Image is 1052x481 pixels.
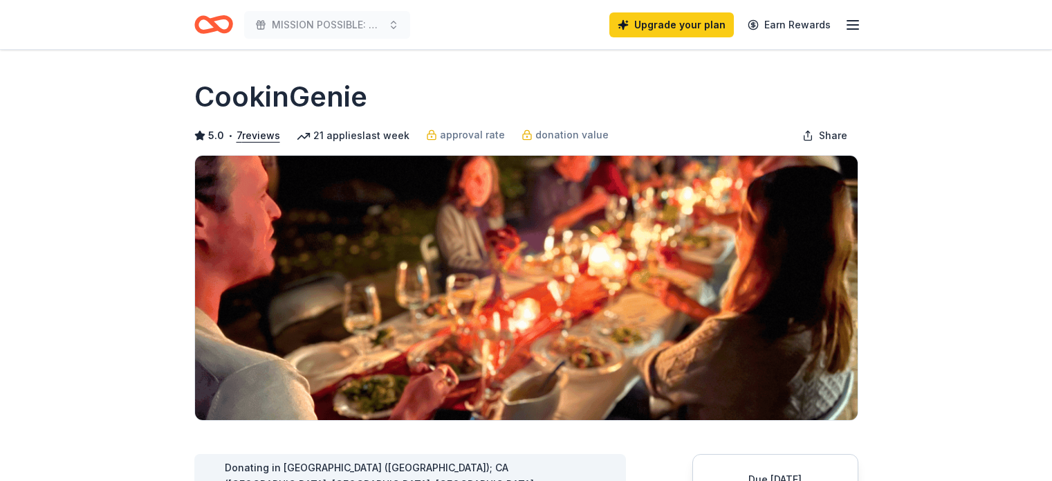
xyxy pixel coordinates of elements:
div: 21 applies last week [297,127,409,144]
span: approval rate [440,127,505,143]
button: Share [791,122,858,149]
button: 7reviews [237,127,280,144]
span: • [228,130,232,141]
span: 5.0 [208,127,224,144]
span: donation value [535,127,609,143]
h1: CookinGenie [194,78,367,116]
a: Home [194,8,233,41]
span: Share [819,127,847,144]
button: MISSION POSSIBLE: Movie Trivia Fund Raiser to Support Veterans, People with Disabilities, and Senior [244,11,410,39]
a: Earn Rewards [739,12,839,37]
a: Upgrade your plan [609,12,734,37]
a: donation value [522,127,609,143]
img: Image for CookinGenie [195,156,858,420]
span: MISSION POSSIBLE: Movie Trivia Fund Raiser to Support Veterans, People with Disabilities, and Senior [272,17,382,33]
a: approval rate [426,127,505,143]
